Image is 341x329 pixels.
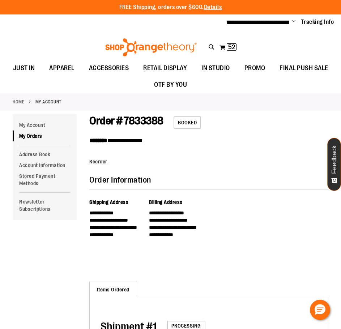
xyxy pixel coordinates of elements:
a: Account Information [13,160,77,171]
span: APPAREL [49,60,74,76]
a: FINAL PUSH SALE [272,60,336,77]
span: Feedback [331,145,338,174]
a: IN STUDIO [194,60,237,77]
a: My Orders [13,131,77,141]
a: Details [204,4,222,10]
a: PROMO [237,60,273,77]
span: IN STUDIO [201,60,230,76]
span: Booked [174,116,201,129]
span: OTF BY YOU [154,77,187,93]
p: FREE Shipping, orders over $600. [119,3,222,12]
span: Order # 7833388 [89,115,163,127]
a: APPAREL [42,60,82,77]
a: ACCESSORIES [82,60,136,77]
a: Tracking Info [301,18,334,26]
button: Account menu [292,18,295,26]
a: Stored Payment Methods [13,171,77,189]
strong: Items Ordered [89,282,137,298]
a: Address Book [13,149,77,160]
a: OTF BY YOU [147,77,194,93]
span: 52 [228,43,235,51]
span: JUST IN [13,60,35,76]
span: Shipping Address [89,199,128,205]
span: FINAL PUSH SALE [280,60,328,76]
a: RETAIL DISPLAY [136,60,194,77]
strong: My Account [35,99,61,105]
span: RETAIL DISPLAY [143,60,187,76]
button: Hello, have a question? Let’s chat. [310,300,330,320]
a: Newsletter Subscriptions [13,196,77,214]
a: JUST IN [6,60,42,77]
a: My Account [13,120,77,131]
img: Shop Orangetheory [104,38,198,56]
span: PROMO [244,60,265,76]
span: ACCESSORIES [89,60,129,76]
span: Billing Address [149,199,183,205]
span: Order Information [89,175,151,184]
a: Home [13,99,24,105]
a: Reorder [89,159,107,164]
button: Feedback - Show survey [327,138,341,191]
